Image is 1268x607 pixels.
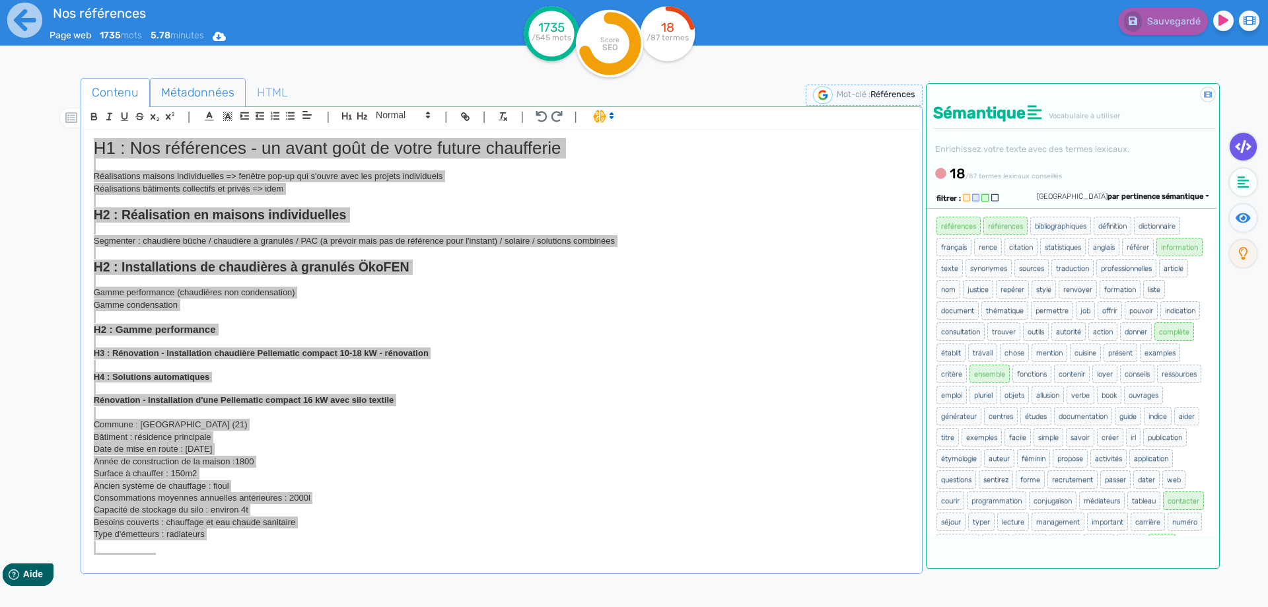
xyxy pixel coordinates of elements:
[936,365,967,383] span: critère
[67,11,87,21] span: Aide
[1032,280,1056,299] span: style
[298,107,316,123] span: Aligment
[974,238,1002,256] span: rence
[94,183,909,195] p: Réalisations bâtiments collectifs et privés => idem
[1122,238,1154,256] span: référer
[997,513,1029,531] span: lecture
[1032,343,1067,362] span: mention
[50,30,91,41] span: Page web
[933,144,1129,154] small: Enrichissez votre texte avec des termes lexicaux.
[94,456,909,468] p: Année de construction de la maison :1800
[936,386,967,404] span: emploi
[1049,112,1120,120] span: Vocabulaire à utiliser
[94,235,909,247] p: Segmenter : chaudière bûche / chaudière à granulés / PAC (à prévoir mais pas de référence pour l'...
[150,78,246,108] a: Métadonnées
[1034,428,1063,446] span: simple
[1032,386,1064,404] span: allusion
[984,407,1018,425] span: centres
[1059,280,1097,299] span: renvoyer
[1012,534,1047,552] span: prendre
[483,108,486,125] span: |
[1032,513,1084,531] span: management
[996,280,1029,299] span: repérer
[94,348,429,358] strong: H3 : Rénovation - Installation chaudière Pellematic compact 10-18 kW - rénovation
[1079,491,1125,510] span: médiateurs
[1098,301,1122,320] span: offrir
[246,78,299,108] a: HTML
[94,372,210,382] strong: H4 : Solutions automatiques
[1168,513,1202,531] span: numéro
[968,513,995,531] span: typer
[538,20,565,35] tspan: 1735
[100,30,142,41] span: mots
[1092,365,1117,383] span: loyer
[936,238,971,256] span: français
[1017,449,1050,468] span: féminin
[1012,365,1051,383] span: fonctions
[936,343,966,362] span: établit
[94,138,909,159] h1: H1 : Nos références - un avant goût de votre future chaufferie
[600,36,619,44] tspan: Score
[1131,513,1165,531] span: carrière
[1000,343,1029,362] span: chose
[1097,428,1123,446] span: créer
[1120,365,1154,383] span: conseils
[1030,217,1091,235] span: bibliographiques
[1124,386,1163,404] span: ouvrages
[1143,428,1187,446] span: publication
[1023,322,1049,341] span: outils
[1000,386,1029,404] span: objets
[1117,534,1146,552] span: devoir
[984,449,1014,468] span: auteur
[246,75,299,110] span: HTML
[936,449,981,468] span: étymologie
[94,287,909,299] p: Gamme performance (chaudières non condensation)
[813,87,833,104] img: google-serp-logo.png
[1154,322,1194,341] span: complète
[1174,407,1199,425] span: aider
[963,280,993,299] span: justice
[587,108,618,124] span: I.Assistant
[1020,407,1051,425] span: études
[1100,470,1131,489] span: passer
[936,513,966,531] span: séjour
[936,217,981,235] span: références
[967,491,1026,510] span: programmation
[936,534,979,552] span: démarche
[1162,470,1185,489] span: web
[1140,343,1180,362] span: examples
[1076,301,1095,320] span: job
[983,217,1028,235] span: références
[188,108,191,125] span: |
[1120,322,1152,341] span: donner
[1090,449,1127,468] span: activités
[1129,449,1173,468] span: application
[1157,365,1201,383] span: ressources
[1097,386,1121,404] span: book
[1160,301,1200,320] span: indication
[1143,280,1165,299] span: liste
[1037,192,1209,203] div: [GEOGRAPHIC_DATA]
[979,470,1013,489] span: sentirez
[936,259,963,277] span: texte
[1049,534,1081,552] span: revenir
[1051,259,1094,277] span: traduction
[870,89,915,99] span: Références
[1096,259,1156,277] span: professionnelles
[151,75,245,110] span: Métadonnées
[94,468,909,480] p: Surface à chauffer : 150m2
[94,528,909,540] p: Type d'émetteurs : radiateurs
[94,260,409,274] strong: H2 : Installations de chaudières à granulés ÖkoFEN
[987,322,1020,341] span: trouver
[1108,192,1203,201] span: par pertinence sémantique
[981,301,1028,320] span: thématique
[936,280,960,299] span: nom
[982,534,1010,552] span: revoir
[444,108,448,125] span: |
[936,491,964,510] span: courir
[151,30,204,41] span: minutes
[1094,217,1131,235] span: définition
